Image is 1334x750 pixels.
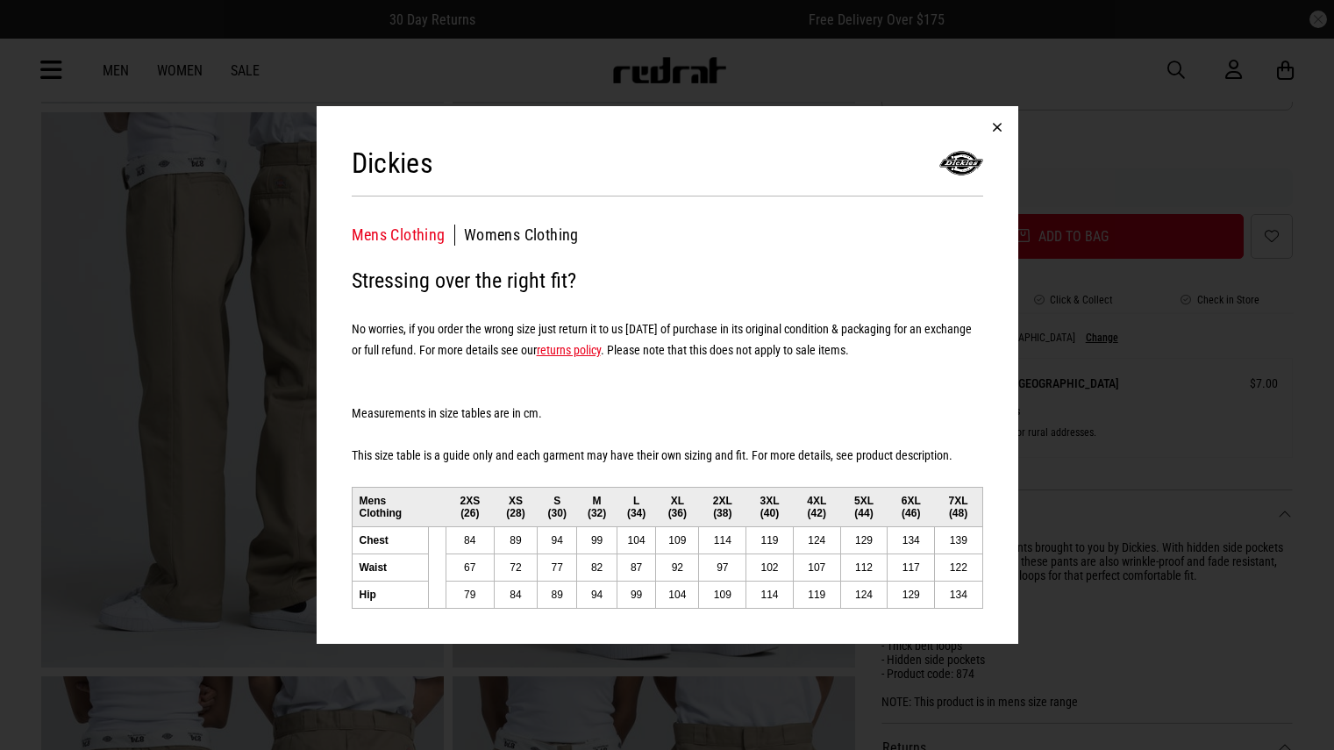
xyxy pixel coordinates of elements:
[935,526,982,554] td: 139
[538,581,577,608] td: 89
[352,382,983,466] h5: Measurements in size tables are in cm. This size table is a guide only and each garment may have ...
[656,487,699,526] td: XL (36)
[446,581,494,608] td: 79
[577,487,617,526] td: M (32)
[656,581,699,608] td: 104
[352,225,455,246] button: Mens Clothing
[888,526,935,554] td: 134
[939,141,983,185] img: Dickies
[699,487,746,526] td: 2XL (38)
[538,487,577,526] td: S (30)
[699,526,746,554] td: 114
[577,526,617,554] td: 99
[352,554,428,581] td: Waist
[888,581,935,608] td: 129
[494,487,538,526] td: XS (28)
[840,487,888,526] td: 5XL (44)
[494,526,538,554] td: 89
[935,554,982,581] td: 122
[577,554,617,581] td: 82
[888,487,935,526] td: 6XL (46)
[352,487,428,526] td: Mens Clothing
[538,526,577,554] td: 94
[617,581,656,608] td: 99
[656,554,699,581] td: 92
[352,581,428,608] td: Hip
[746,581,794,608] td: 114
[352,146,434,181] h2: Dickies
[352,318,983,361] h5: No worries, if you order the wrong size just return it to us [DATE] of purchase in its original c...
[617,487,656,526] td: L (34)
[446,554,494,581] td: 67
[494,554,538,581] td: 72
[840,554,888,581] td: 112
[14,7,67,60] button: Open LiveChat chat widget
[746,487,794,526] td: 3XL (40)
[464,225,579,246] button: Womens Clothing
[617,526,656,554] td: 104
[352,526,428,554] td: Chest
[446,487,494,526] td: 2XS (26)
[494,581,538,608] td: 84
[746,526,794,554] td: 119
[577,581,617,608] td: 94
[699,581,746,608] td: 109
[840,581,888,608] td: 124
[352,263,983,298] h2: Stressing over the right fit?
[793,581,840,608] td: 119
[746,554,794,581] td: 102
[793,487,840,526] td: 4XL (42)
[617,554,656,581] td: 87
[793,526,840,554] td: 124
[699,554,746,581] td: 97
[537,343,601,357] a: returns policy
[935,487,982,526] td: 7XL (48)
[840,526,888,554] td: 129
[446,526,494,554] td: 84
[888,554,935,581] td: 117
[793,554,840,581] td: 107
[656,526,699,554] td: 109
[538,554,577,581] td: 77
[935,581,982,608] td: 134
